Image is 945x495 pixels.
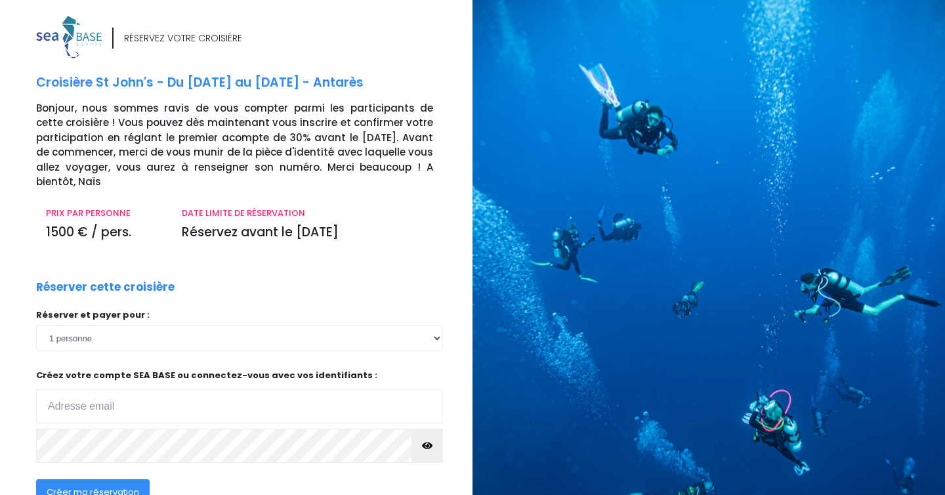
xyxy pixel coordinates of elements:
[124,32,242,45] div: RÉSERVEZ VOTRE CROISIÈRE
[36,16,102,58] img: logo_color1.png
[182,223,433,242] p: Réservez avant le [DATE]
[36,101,463,190] p: Bonjour, nous sommes ravis de vous compter parmi les participants de cette croisière ! Vous pouve...
[36,389,443,423] input: Adresse email
[182,207,433,220] p: DATE LIMITE DE RÉSERVATION
[36,279,175,296] p: Réserver cette croisière
[36,74,463,93] p: Croisière St John's - Du [DATE] au [DATE] - Antarès
[36,369,443,423] p: Créez votre compte SEA BASE ou connectez-vous avec vos identifiants :
[46,207,162,220] p: PRIX PAR PERSONNE
[36,309,443,322] p: Réserver et payer pour :
[46,223,162,242] p: 1500 € / pers.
